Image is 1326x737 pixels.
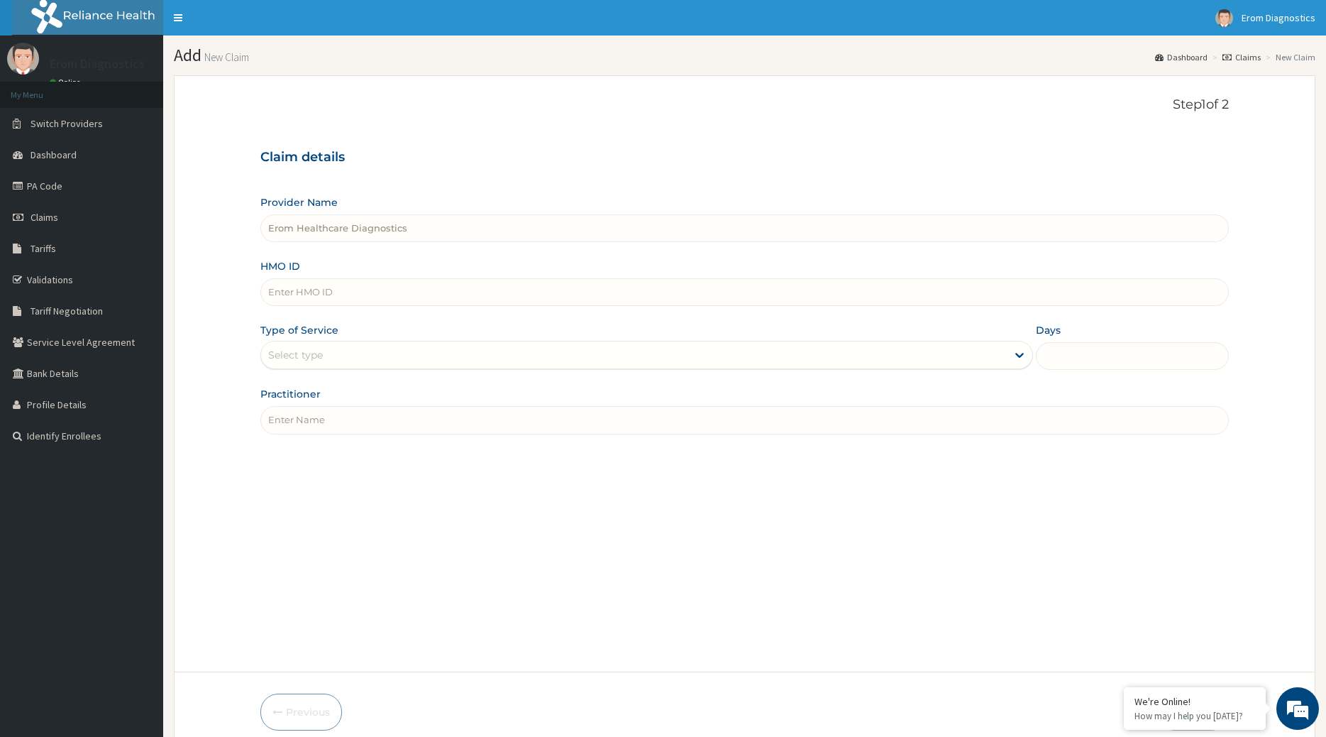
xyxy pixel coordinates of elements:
[1215,9,1233,27] img: User Image
[260,387,321,401] label: Practitioner
[1242,11,1315,24] span: Erom Diagnostics
[31,117,103,130] span: Switch Providers
[260,694,342,731] button: Previous
[1222,51,1261,63] a: Claims
[50,77,84,87] a: Online
[50,58,145,70] p: Erom Diagnostics
[260,195,338,209] label: Provider Name
[31,148,77,161] span: Dashboard
[1134,695,1255,708] div: We're Online!
[1134,710,1255,722] p: How may I help you today?
[260,150,1230,165] h3: Claim details
[1036,323,1061,337] label: Days
[260,323,338,337] label: Type of Service
[268,348,323,362] div: Select type
[260,259,300,273] label: HMO ID
[31,211,58,224] span: Claims
[7,43,39,75] img: User Image
[1155,51,1208,63] a: Dashboard
[1262,51,1315,63] li: New Claim
[31,242,56,255] span: Tariffs
[260,406,1230,434] input: Enter Name
[174,46,1315,65] h1: Add
[31,305,103,317] span: Tariff Negotiation
[260,97,1230,113] p: Step 1 of 2
[260,278,1230,306] input: Enter HMO ID
[201,52,249,62] small: New Claim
